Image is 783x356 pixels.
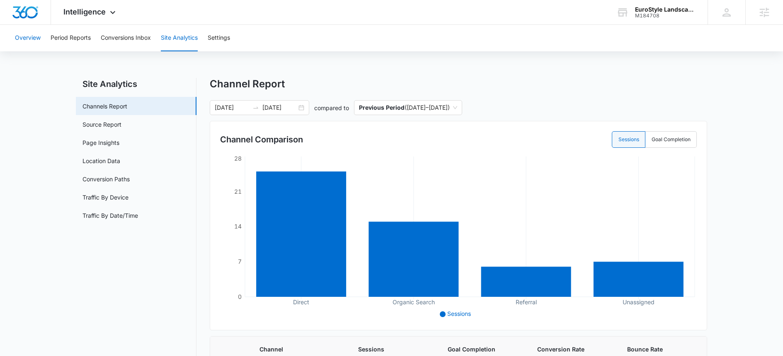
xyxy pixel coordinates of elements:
img: logo_orange.svg [13,13,20,20]
tspan: Referral [516,298,537,305]
span: to [252,104,259,111]
div: Domain Overview [32,49,74,54]
button: Conversions Inbox [101,25,151,51]
a: Traffic By Device [82,193,128,202]
tspan: 28 [234,155,242,162]
div: Domain: [DOMAIN_NAME] [22,22,91,28]
button: Overview [15,25,41,51]
div: account id [635,13,696,19]
h2: Site Analytics [76,78,196,90]
label: Goal Completion [645,131,697,148]
tspan: 0 [238,293,242,300]
div: v 4.0.25 [23,13,41,20]
a: Conversion Paths [82,175,130,183]
img: website_grey.svg [13,22,20,28]
button: Settings [208,25,230,51]
input: End date [262,103,297,112]
tspan: 21 [234,188,242,195]
span: Goal Completion [448,345,517,354]
span: ( [DATE] – [DATE] ) [359,101,457,115]
span: Intelligence [63,7,106,16]
tspan: Organic Search [393,298,435,306]
div: account name [635,6,696,13]
span: Sessions [358,345,428,354]
label: Sessions [612,131,645,148]
button: Period Reports [51,25,91,51]
span: Bounce Rate [627,345,693,354]
a: Channels Report [82,102,127,111]
span: Conversion Rate [537,345,607,354]
img: tab_domain_overview_orange.svg [22,48,29,55]
a: Traffic By Date/Time [82,211,138,220]
tspan: Direct [293,298,309,305]
p: compared to [314,103,349,112]
tspan: 7 [238,258,242,265]
div: Keywords by Traffic [92,49,140,54]
a: Page Insights [82,138,119,147]
span: swap-right [252,104,259,111]
h3: Channel Comparison [220,133,303,146]
a: Source Report [82,120,121,129]
h1: Channel Report [210,78,285,90]
tspan: Unassigned [623,298,655,306]
a: Location Data [82,156,120,165]
span: Sessions [447,310,471,317]
img: tab_keywords_by_traffic_grey.svg [82,48,89,55]
p: Previous Period [359,104,405,111]
tspan: 14 [234,223,242,230]
span: Channel [259,345,338,354]
button: Site Analytics [161,25,198,51]
input: Start date [215,103,249,112]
